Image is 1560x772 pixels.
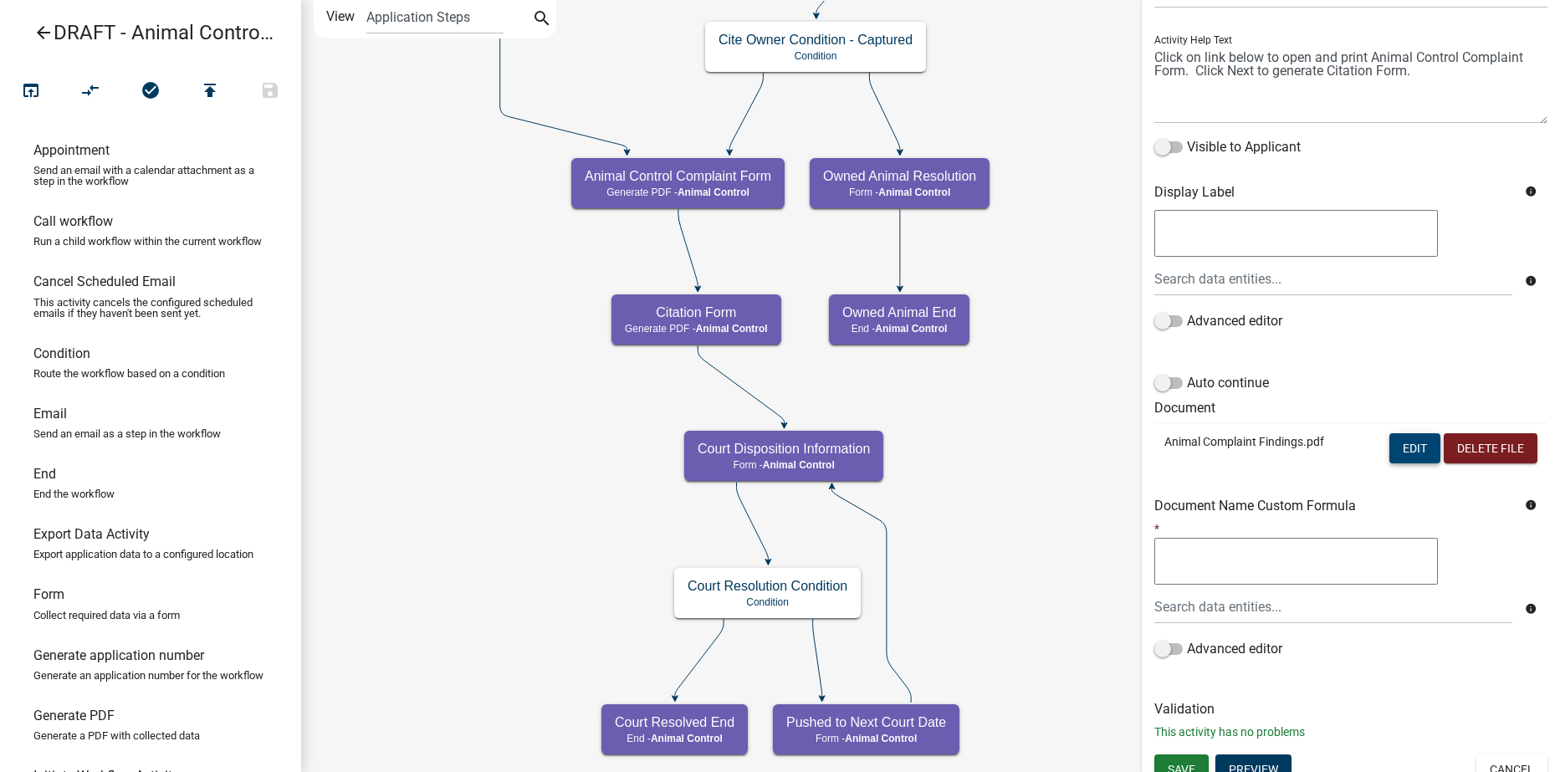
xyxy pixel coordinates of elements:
[33,368,225,379] p: Route the workflow based on a condition
[1154,639,1282,659] label: Advanced editor
[625,304,768,320] h5: Citation Form
[688,596,847,608] p: Condition
[33,236,262,247] p: Run a child workflow within the current workflow
[33,670,263,681] p: Generate an application number for the workflow
[141,80,161,104] i: check_circle
[33,610,180,621] p: Collect required data via a form
[33,345,90,361] h6: Condition
[33,165,268,187] p: Send an email with a calendar attachment as a step in the workflow
[33,526,150,542] h6: Export Data Activity
[60,74,120,110] button: Auto Layout
[81,80,101,104] i: compare_arrows
[845,733,917,744] span: Animal Control
[585,187,771,198] p: Generate PDF -
[1444,433,1537,463] button: Delete File
[1154,400,1547,416] h6: Document
[532,8,552,32] i: search
[585,168,771,184] h5: Animal Control Complaint Form
[33,488,115,499] p: End the workflow
[786,714,946,730] h5: Pushed to Next Court Date
[33,549,253,560] p: Export application data to a configured location
[1154,723,1547,741] p: This activity has no problems
[13,13,274,52] a: DRAFT - Animal Control Complaint
[625,323,768,335] p: Generate PDF -
[651,733,723,744] span: Animal Control
[875,323,947,335] span: Animal Control
[842,304,956,320] h5: Owned Animal End
[1154,137,1301,157] label: Visible to Applicant
[1154,701,1547,717] h6: Validation
[33,647,204,663] h6: Generate application number
[786,733,946,744] p: Form -
[33,730,200,741] p: Generate a PDF with collected data
[33,708,115,723] h6: Generate PDF
[1164,433,1348,451] p: Animal Complaint Findings.pdf
[120,74,181,110] button: No problems
[33,297,268,319] p: This activity cancels the configured scheduled emails if they haven't been sent yet.
[698,441,870,457] h5: Court Disposition Information
[1525,275,1537,287] i: info
[615,714,734,730] h5: Court Resolved End
[1525,603,1537,615] i: info
[1154,184,1512,200] h6: Display Label
[180,74,240,110] button: Publish
[1154,262,1512,296] input: Search data entities...
[33,274,176,289] h6: Cancel Scheduled Email
[719,50,913,62] p: Condition
[1525,499,1537,511] i: info
[240,74,300,110] button: Save
[33,586,64,602] h6: Form
[823,168,976,184] h5: Owned Animal Resolution
[1154,498,1512,514] h6: Document Name Custom Formula
[763,459,835,471] span: Animal Control
[1,74,61,110] button: Test Workflow
[823,187,976,198] p: Form -
[33,428,221,439] p: Send an email as a step in the workflow
[1154,311,1282,331] label: Advanced editor
[1525,186,1537,197] i: info
[878,187,950,198] span: Animal Control
[842,323,956,335] p: End -
[33,142,110,158] h6: Appointment
[696,323,768,335] span: Animal Control
[21,80,41,104] i: open_in_browser
[615,733,734,744] p: End -
[33,466,56,482] h6: End
[1389,433,1440,463] button: Edit
[33,406,67,422] h6: Email
[1154,373,1269,393] label: Auto continue
[698,459,870,471] p: Form -
[678,187,749,198] span: Animal Control
[688,578,847,594] h5: Court Resolution Condition
[260,80,280,104] i: save
[1,74,300,114] div: Workflow actions
[1154,590,1512,624] input: Search data entities...
[719,32,913,48] h5: Cite Owner Condition - Captured
[529,7,555,33] button: search
[33,23,54,46] i: arrow_back
[200,80,220,104] i: publish
[33,213,113,229] h6: Call workflow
